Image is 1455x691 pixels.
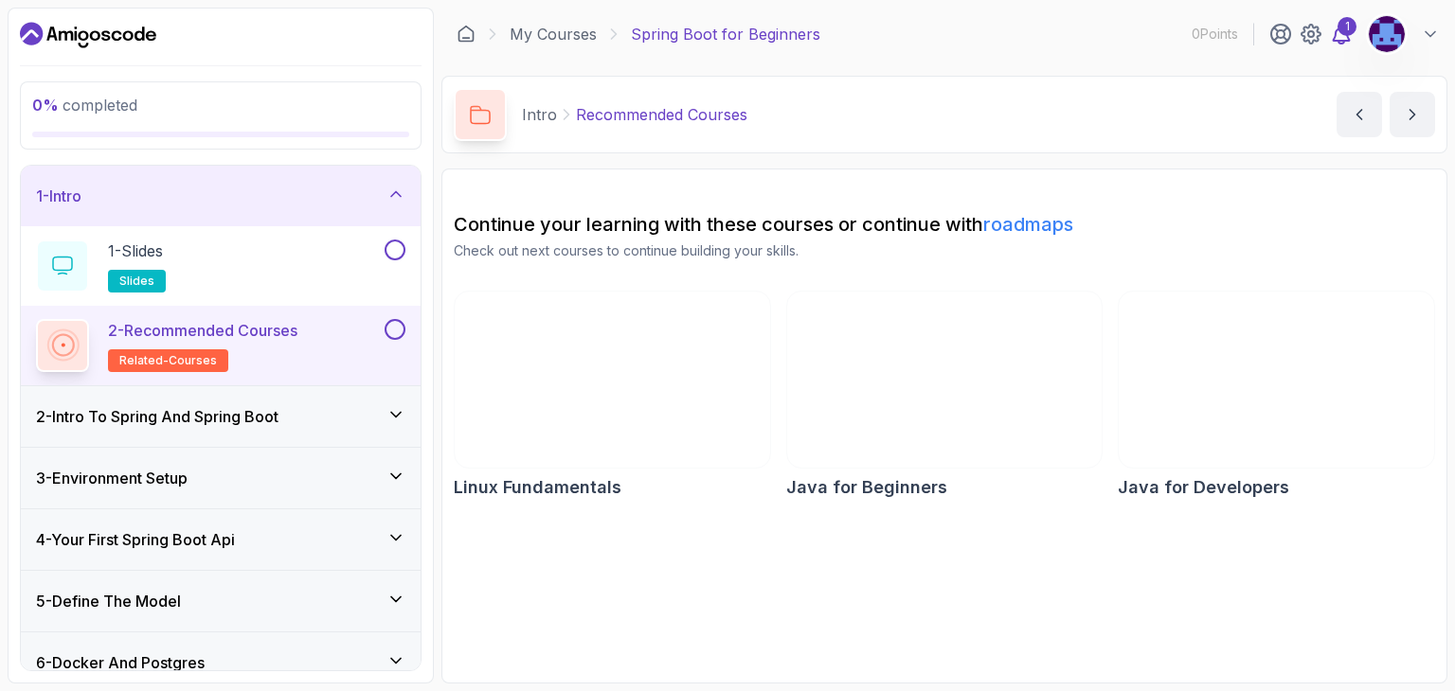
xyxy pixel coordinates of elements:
button: 2-Recommended Coursesrelated-courses [36,319,405,372]
p: 0 Points [1192,25,1238,44]
h2: Java for Developers [1118,474,1289,501]
h3: 6 - Docker And Postgres [36,651,205,674]
button: 1-Slidesslides [36,239,405,292]
img: user profile image [1369,16,1405,52]
a: Dashboard [20,20,156,50]
a: Dashboard [457,25,476,44]
button: 2-Intro To Spring And Spring Boot [21,386,421,447]
p: Check out next courses to continue building your skills. [454,241,1435,260]
p: Spring Boot for Beginners [631,23,820,45]
span: related-courses [119,353,217,368]
span: 0 % [32,96,59,115]
h3: 5 - Define The Model [36,590,181,612]
div: 1 [1338,17,1356,36]
button: 3-Environment Setup [21,448,421,508]
button: previous content [1337,92,1382,137]
button: 1-Intro [21,166,421,226]
p: 1 - Slides [108,239,163,262]
a: Linux Fundamentals cardLinux Fundamentals [454,291,771,501]
button: 5-Define The Model [21,571,421,631]
p: 2 - Recommended Courses [108,319,297,342]
img: Linux Fundamentals card [455,292,770,468]
a: Java for Beginners cardJava for Beginners [786,291,1104,501]
span: slides [119,274,154,289]
a: roadmaps [983,213,1073,236]
p: Recommended Courses [576,103,747,126]
a: My Courses [510,23,597,45]
button: user profile image [1368,15,1440,53]
span: completed [32,96,137,115]
a: Java for Developers cardJava for Developers [1118,291,1435,501]
img: Java for Beginners card [787,292,1103,468]
h3: 4 - Your First Spring Boot Api [36,528,235,551]
button: 4-Your First Spring Boot Api [21,509,421,570]
h3: 1 - Intro [36,185,81,207]
h3: 3 - Environment Setup [36,467,188,489]
h2: Java for Beginners [786,474,947,501]
button: next content [1390,92,1435,137]
h3: 2 - Intro To Spring And Spring Boot [36,405,278,428]
h2: Continue your learning with these courses or continue with [454,211,1435,238]
p: Intro [522,103,557,126]
a: 1 [1330,23,1353,45]
img: Java for Developers card [1119,292,1434,468]
h2: Linux Fundamentals [454,474,621,501]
